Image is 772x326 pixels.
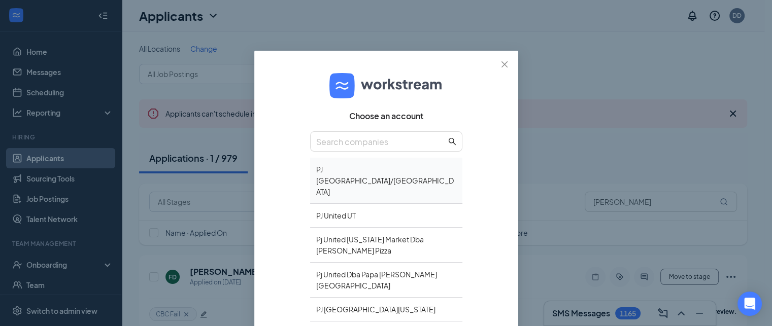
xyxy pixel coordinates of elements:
div: PJ [GEOGRAPHIC_DATA][US_STATE] [310,298,462,321]
input: Search companies [316,135,446,148]
img: logo [329,73,443,98]
span: search [448,137,456,146]
div: PJ [GEOGRAPHIC_DATA]/[GEOGRAPHIC_DATA] [310,158,462,204]
span: close [500,60,509,68]
button: Close [491,51,518,78]
div: PJ United UT [310,204,462,228]
div: Pj United [US_STATE] Market Dba [PERSON_NAME] Pizza [310,228,462,263]
span: Choose an account [349,111,423,121]
div: Pj United Dba Papa [PERSON_NAME][GEOGRAPHIC_DATA] [310,263,462,298]
div: Open Intercom Messenger [737,292,762,316]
